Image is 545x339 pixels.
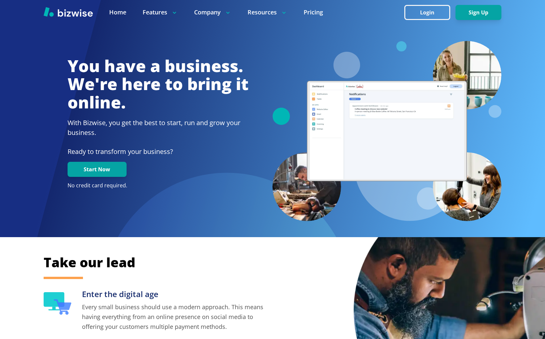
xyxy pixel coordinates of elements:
p: Features [143,8,178,16]
button: Start Now [68,162,127,177]
a: Start Now [68,166,127,173]
p: Resources [248,8,287,16]
img: Bizwise Logo [44,7,93,17]
p: Company [194,8,231,16]
h3: Enter the digital age [82,289,272,300]
p: No credit card required. [68,182,249,189]
a: Sign Up [455,9,501,16]
a: Home [109,8,126,16]
a: Pricing [304,8,323,16]
p: Every small business should use a modern approach. This means having everything from an online pr... [82,302,272,331]
h2: With Bizwise, you get the best to start, run and grow your business. [68,118,249,138]
h1: You have a business. We're here to bring it online. [68,57,249,112]
img: Enter the digital age Icon [44,292,71,314]
button: Login [404,5,450,20]
a: Login [404,9,455,16]
h2: Take our lead [44,254,501,271]
p: Ready to transform your business? [68,147,249,157]
button: Sign Up [455,5,501,20]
